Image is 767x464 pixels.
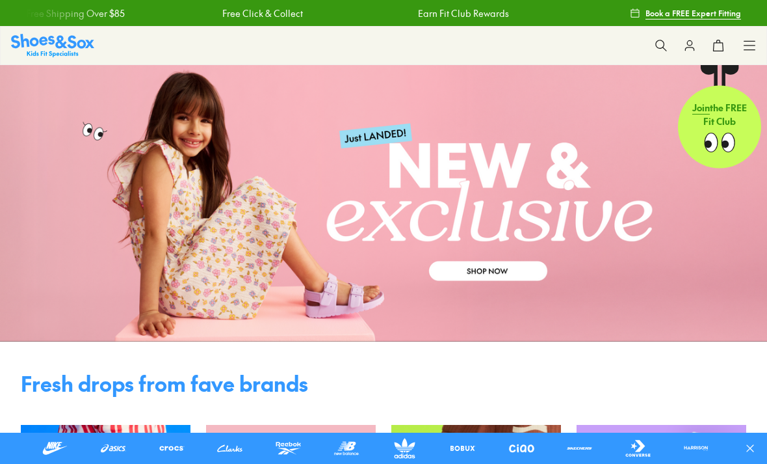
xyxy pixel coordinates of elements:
[11,34,94,57] a: Shoes & Sox
[221,7,302,20] a: Free Click & Collect
[678,64,761,169] a: Jointhe FREE Fit Club
[678,90,761,139] p: the FREE Fit Club
[417,7,508,20] a: Earn Fit Club Rewards
[25,7,123,20] a: Free Shipping Over $85
[630,1,741,25] a: Book a FREE Expert Fitting
[645,7,741,19] span: Book a FREE Expert Fitting
[11,34,94,57] img: SNS_Logo_Responsive.svg
[692,101,710,114] span: Join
